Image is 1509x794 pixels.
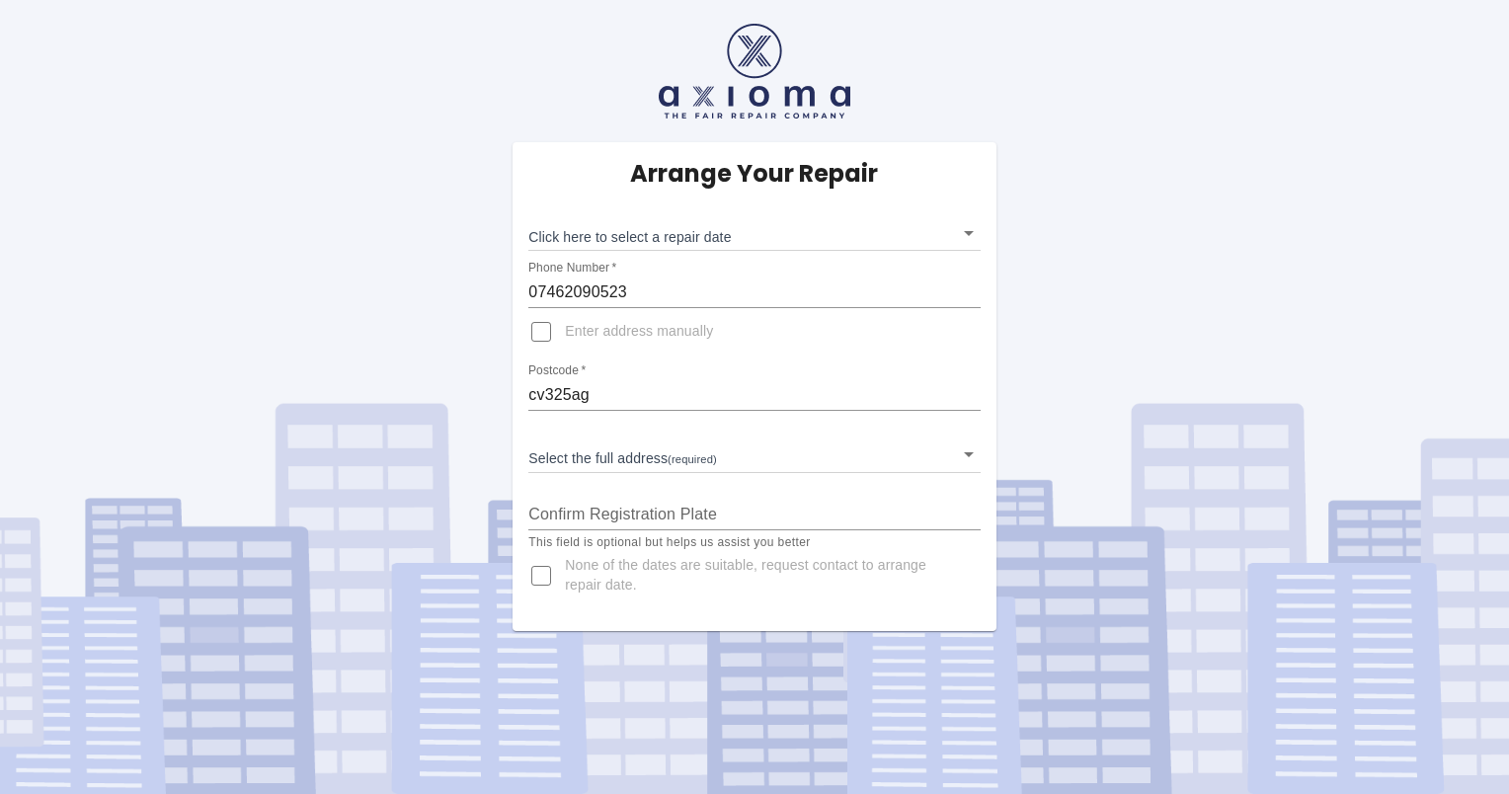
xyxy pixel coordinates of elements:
span: Enter address manually [565,322,713,342]
img: axioma [659,24,850,119]
span: None of the dates are suitable, request contact to arrange repair date. [565,556,964,595]
label: Phone Number [528,260,616,277]
h5: Arrange Your Repair [630,158,878,190]
p: This field is optional but helps us assist you better [528,533,980,553]
label: Postcode [528,362,586,379]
